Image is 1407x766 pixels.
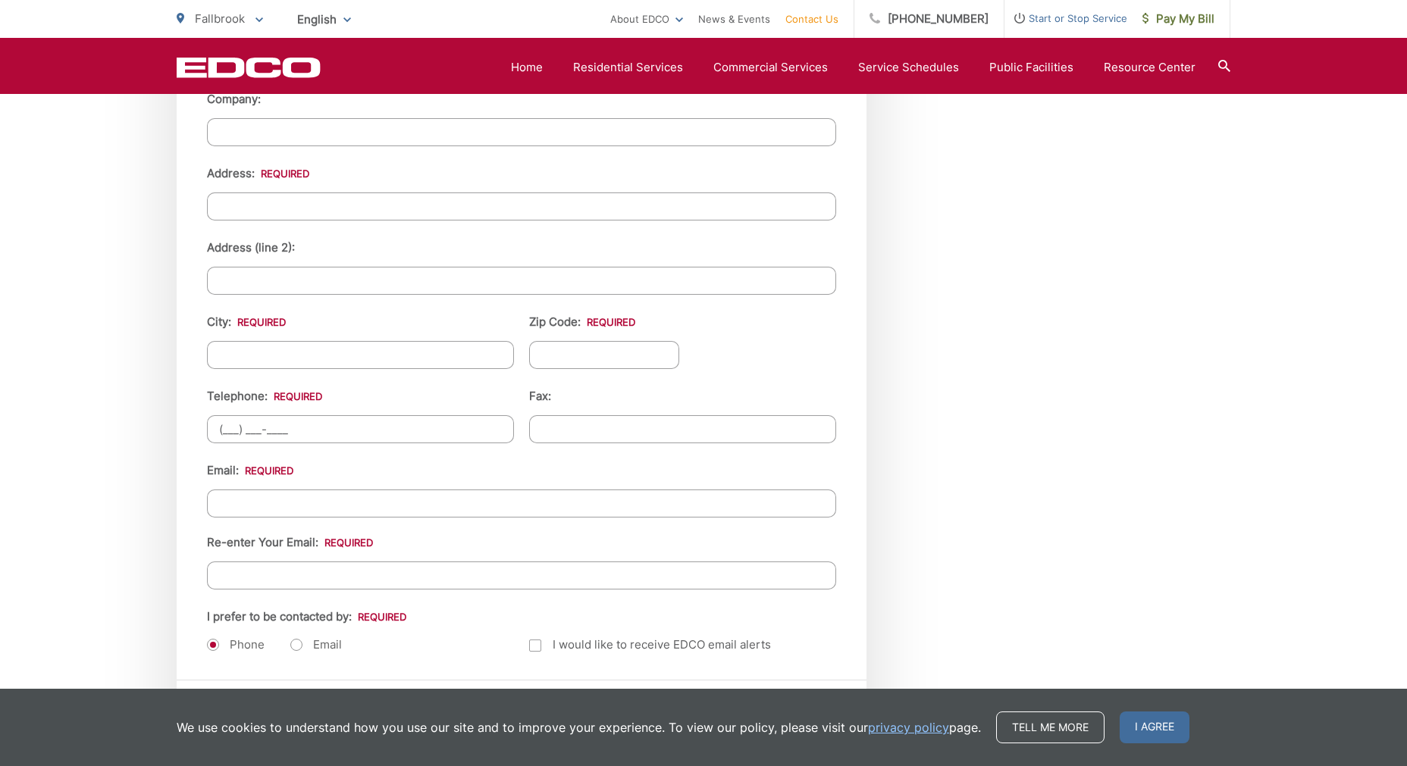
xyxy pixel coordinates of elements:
a: Resource Center [1104,58,1195,77]
label: City: [207,315,286,329]
label: Zip Code: [529,315,635,329]
a: privacy policy [868,718,949,736]
label: Phone [207,637,265,652]
p: We use cookies to understand how you use our site and to improve your experience. To view our pol... [177,718,981,736]
label: Email [290,637,342,652]
a: Residential Services [573,58,683,77]
label: Re-enter Your Email: [207,536,373,549]
a: Home [511,58,543,77]
label: Address (line 2): [207,241,295,255]
label: Email: [207,464,293,477]
a: News & Events [698,10,770,28]
a: Commercial Services [713,58,828,77]
label: I prefer to be contacted by: [207,610,406,624]
a: EDCD logo. Return to the homepage. [177,57,321,78]
a: Contact Us [785,10,838,28]
a: Public Facilities [989,58,1073,77]
label: Fax: [529,389,551,403]
span: Pay My Bill [1142,10,1214,28]
label: I would like to receive EDCO email alerts [529,636,771,654]
a: Tell me more [996,711,1105,743]
label: Address: [207,167,309,180]
label: Telephone: [207,389,322,403]
a: About EDCO [610,10,683,28]
a: Service Schedules [858,58,959,77]
label: Company: [207,92,261,106]
span: Fallbrook [195,11,245,26]
span: I agree [1120,711,1189,743]
span: English [286,6,362,33]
